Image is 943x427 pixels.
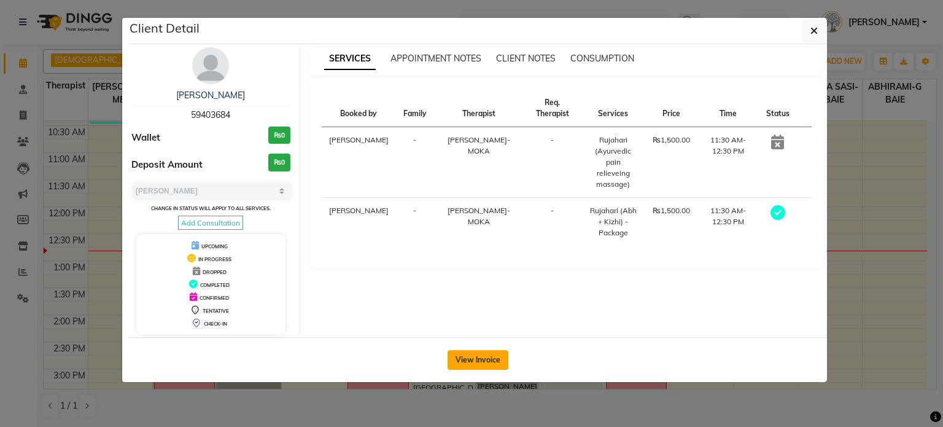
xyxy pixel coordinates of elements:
th: Services [581,90,645,127]
td: - [524,198,581,246]
th: Time [697,90,759,127]
span: TENTATIVE [203,308,229,314]
td: - [524,127,581,198]
span: APPOINTMENT NOTES [390,53,481,64]
th: Status [759,90,797,127]
span: [PERSON_NAME]-MOKA [448,135,510,155]
th: Therapist [434,90,524,127]
div: ₨1,500.00 [653,205,690,216]
th: Booked by [322,90,396,127]
span: COMPLETED [200,282,230,288]
button: View Invoice [448,350,508,370]
span: CLIENT NOTES [496,53,556,64]
td: 11:30 AM-12:30 PM [697,127,759,198]
div: Rujahari (Ayurvedic pain relieveing massage) [589,135,638,190]
span: CHECK-IN [204,321,227,327]
h3: ₨0 [268,154,290,171]
span: UPCOMING [201,243,228,249]
h5: Client Detail [130,19,200,37]
td: [PERSON_NAME] [322,198,396,246]
span: CONFIRMED [200,295,229,301]
span: SERVICES [324,48,376,70]
div: ₨1,500.00 [653,135,690,146]
span: Add Consultation [178,216,243,230]
span: [PERSON_NAME]-MOKA [448,206,510,226]
small: Change in status will apply to all services. [151,205,271,211]
th: Price [645,90,697,127]
span: Deposit Amount [131,158,203,172]
td: [PERSON_NAME] [322,127,396,198]
td: 11:30 AM-12:30 PM [697,198,759,246]
h3: ₨0 [268,127,290,144]
td: - [396,127,434,198]
img: avatar [192,47,229,84]
span: CONSUMPTION [570,53,634,64]
div: Rujahari (Abh + Kizhi) - Package [589,205,638,238]
span: IN PROGRESS [198,256,231,262]
span: DROPPED [203,269,227,275]
span: 59403684 [191,109,230,120]
a: [PERSON_NAME] [176,90,245,101]
th: Family [396,90,434,127]
th: Req. Therapist [524,90,581,127]
span: Wallet [131,131,160,145]
td: - [396,198,434,246]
